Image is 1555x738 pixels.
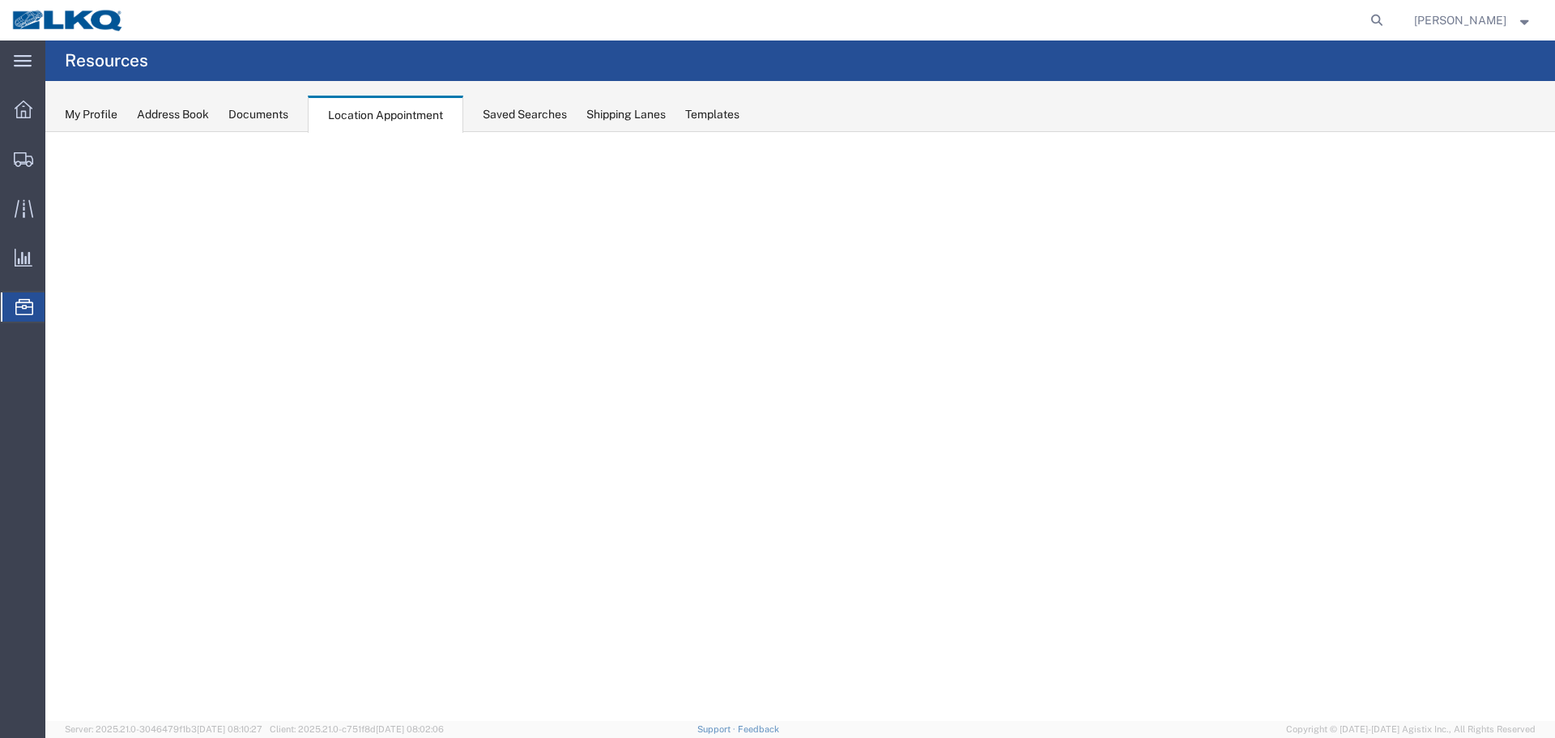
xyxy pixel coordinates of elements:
h4: Resources [65,41,148,81]
span: [DATE] 08:02:06 [376,724,444,734]
span: Copyright © [DATE]-[DATE] Agistix Inc., All Rights Reserved [1286,723,1536,736]
div: Shipping Lanes [586,106,666,123]
div: Documents [228,106,288,123]
a: Feedback [738,724,779,734]
div: Templates [685,106,739,123]
div: Location Appointment [308,96,463,133]
a: Support [697,724,738,734]
iframe: FS Legacy Container [45,132,1555,721]
div: Address Book [137,106,209,123]
div: Saved Searches [483,106,567,123]
span: [DATE] 08:10:27 [197,724,262,734]
span: Client: 2025.21.0-c751f8d [270,724,444,734]
button: [PERSON_NAME] [1413,11,1533,30]
span: Server: 2025.21.0-3046479f1b3 [65,724,262,734]
div: My Profile [65,106,117,123]
img: logo [11,8,125,32]
span: Lea Merryweather [1414,11,1506,29]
